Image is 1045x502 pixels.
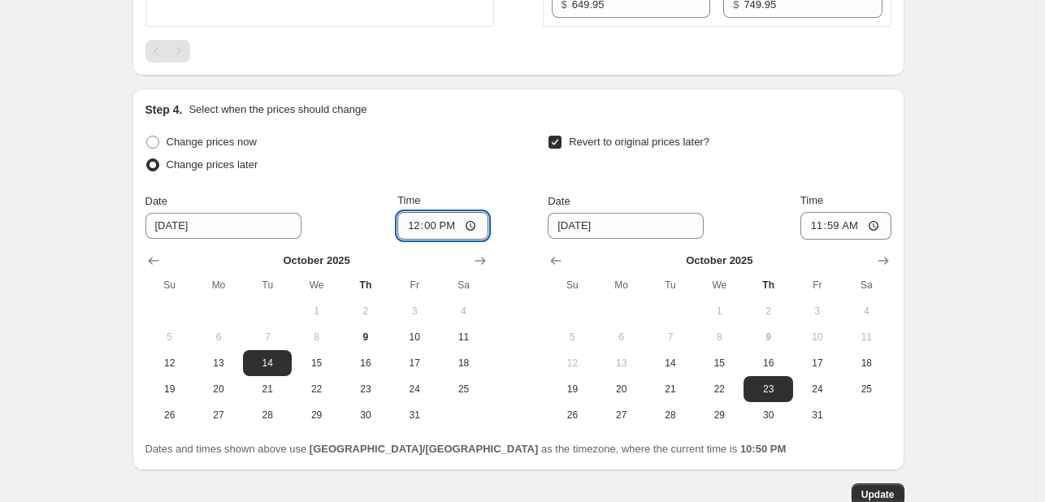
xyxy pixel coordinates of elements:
[341,272,390,298] th: Thursday
[292,376,340,402] button: Wednesday October 22 2025
[842,376,891,402] button: Saturday October 25 2025
[842,324,891,350] button: Saturday October 11 2025
[701,383,737,396] span: 22
[145,324,194,350] button: Sunday October 5 2025
[390,324,439,350] button: Friday October 10 2025
[348,305,384,318] span: 2
[445,383,481,396] span: 25
[201,409,236,422] span: 27
[861,488,895,501] span: Update
[390,272,439,298] th: Friday
[249,357,285,370] span: 14
[800,305,835,318] span: 3
[750,409,786,422] span: 30
[548,402,596,428] button: Sunday October 26 2025
[597,324,646,350] button: Monday October 6 2025
[145,402,194,428] button: Sunday October 26 2025
[701,331,737,344] span: 8
[469,249,492,272] button: Show next month, November 2025
[597,402,646,428] button: Monday October 27 2025
[341,402,390,428] button: Thursday October 30 2025
[445,357,481,370] span: 18
[439,376,488,402] button: Saturday October 25 2025
[554,409,590,422] span: 26
[653,279,688,292] span: Tu
[298,331,334,344] span: 8
[189,102,366,118] p: Select when the prices should change
[793,298,842,324] button: Friday October 3 2025
[201,279,236,292] span: Mo
[800,409,835,422] span: 31
[800,194,823,206] span: Time
[145,376,194,402] button: Sunday October 19 2025
[397,305,432,318] span: 3
[145,195,167,207] span: Date
[243,376,292,402] button: Tuesday October 21 2025
[848,305,884,318] span: 4
[167,136,257,148] span: Change prices now
[194,324,243,350] button: Monday October 6 2025
[646,402,695,428] button: Tuesday October 28 2025
[243,402,292,428] button: Tuesday October 28 2025
[439,350,488,376] button: Saturday October 18 2025
[793,350,842,376] button: Friday October 17 2025
[194,376,243,402] button: Monday October 20 2025
[744,402,792,428] button: Thursday October 30 2025
[695,298,744,324] button: Wednesday October 1 2025
[646,376,695,402] button: Tuesday October 21 2025
[292,324,340,350] button: Wednesday October 8 2025
[695,272,744,298] th: Wednesday
[744,350,792,376] button: Thursday October 16 2025
[750,331,786,344] span: 9
[554,383,590,396] span: 19
[800,212,891,240] input: 12:00
[390,298,439,324] button: Friday October 3 2025
[152,409,188,422] span: 26
[842,298,891,324] button: Saturday October 4 2025
[793,376,842,402] button: Friday October 24 2025
[292,298,340,324] button: Wednesday October 1 2025
[554,331,590,344] span: 5
[348,357,384,370] span: 16
[548,376,596,402] button: Sunday October 19 2025
[445,279,481,292] span: Sa
[397,212,488,240] input: 12:00
[548,324,596,350] button: Sunday October 5 2025
[298,409,334,422] span: 29
[548,213,704,239] input: 10/9/2025
[597,376,646,402] button: Monday October 20 2025
[646,272,695,298] th: Tuesday
[298,305,334,318] span: 1
[243,324,292,350] button: Tuesday October 7 2025
[298,357,334,370] span: 15
[548,272,596,298] th: Sunday
[390,402,439,428] button: Friday October 31 2025
[249,331,285,344] span: 7
[800,357,835,370] span: 17
[604,279,640,292] span: Mo
[695,402,744,428] button: Wednesday October 29 2025
[142,249,165,272] button: Show previous month, September 2025
[695,350,744,376] button: Wednesday October 15 2025
[750,383,786,396] span: 23
[249,279,285,292] span: Tu
[390,350,439,376] button: Friday October 17 2025
[145,272,194,298] th: Sunday
[243,350,292,376] button: Tuesday October 14 2025
[604,383,640,396] span: 20
[653,383,688,396] span: 21
[701,357,737,370] span: 15
[167,158,258,171] span: Change prices later
[800,383,835,396] span: 24
[793,272,842,298] th: Friday
[348,409,384,422] span: 30
[548,195,570,207] span: Date
[793,324,842,350] button: Friday October 10 2025
[604,409,640,422] span: 27
[341,376,390,402] button: Thursday October 23 2025
[298,279,334,292] span: We
[604,357,640,370] span: 13
[842,350,891,376] button: Saturday October 18 2025
[194,350,243,376] button: Monday October 13 2025
[695,324,744,350] button: Wednesday October 8 2025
